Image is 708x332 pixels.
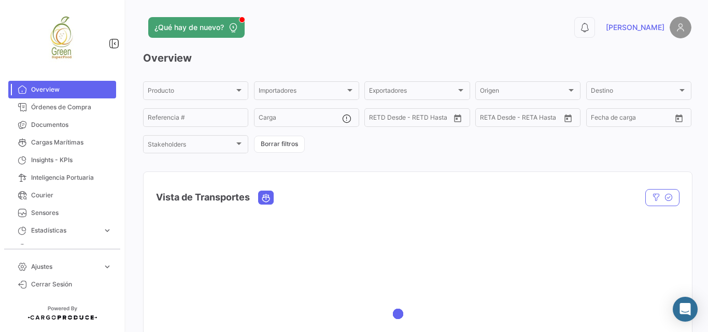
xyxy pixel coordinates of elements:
[670,17,691,38] img: placeholder-user.png
[103,262,112,271] span: expand_more
[8,134,116,151] a: Cargas Marítimas
[395,116,433,123] input: Hasta
[254,136,305,153] button: Borrar filtros
[148,142,234,150] span: Stakeholders
[103,243,112,253] span: expand_more
[156,190,250,205] h4: Vista de Transportes
[31,138,112,147] span: Cargas Marítimas
[8,186,116,204] a: Courier
[480,89,567,96] span: Origen
[143,51,691,65] h3: Overview
[31,262,98,271] span: Ajustes
[480,116,499,123] input: Desde
[31,103,112,112] span: Órdenes de Compra
[560,110,576,126] button: Open calendar
[31,243,98,253] span: Herramientas Financieras
[31,191,112,200] span: Courier
[148,89,234,96] span: Producto
[450,110,465,126] button: Open calendar
[617,116,655,123] input: Hasta
[591,89,677,96] span: Destino
[154,22,224,33] span: ¿Qué hay de nuevo?
[31,120,112,129] span: Documentos
[103,226,112,235] span: expand_more
[8,98,116,116] a: Órdenes de Compra
[671,110,687,126] button: Open calendar
[31,173,112,182] span: Inteligencia Portuaria
[259,89,345,96] span: Importadores
[673,297,698,322] div: Abrir Intercom Messenger
[31,85,112,94] span: Overview
[31,155,112,165] span: Insights - KPIs
[8,81,116,98] a: Overview
[36,12,88,64] img: 82d34080-0056-4c5d-9242-5a2d203e083a.jpeg
[506,116,544,123] input: Hasta
[259,191,273,204] button: Ocean
[31,280,112,289] span: Cerrar Sesión
[8,116,116,134] a: Documentos
[591,116,610,123] input: Desde
[369,116,388,123] input: Desde
[8,151,116,169] a: Insights - KPIs
[31,208,112,218] span: Sensores
[31,226,98,235] span: Estadísticas
[8,169,116,186] a: Inteligencia Portuaria
[148,17,245,38] button: ¿Qué hay de nuevo?
[606,22,664,33] span: [PERSON_NAME]
[8,204,116,222] a: Sensores
[369,89,456,96] span: Exportadores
